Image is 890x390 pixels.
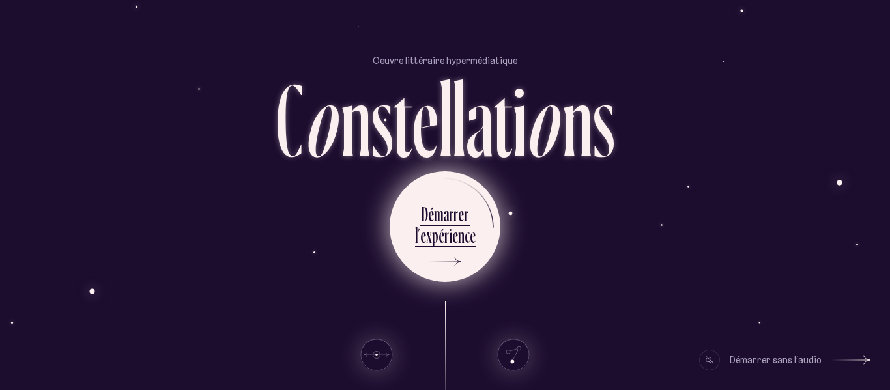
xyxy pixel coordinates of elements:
[415,223,418,248] div: l
[458,223,465,248] div: n
[592,67,614,171] div: s
[466,67,493,171] div: a
[432,223,438,248] div: p
[493,67,513,171] div: t
[371,67,393,171] div: s
[513,67,526,171] div: i
[452,223,458,248] div: e
[373,54,517,67] p: Oeuvre littéraire hypermédiatique
[422,201,428,227] div: D
[434,201,443,227] div: m
[438,223,444,248] div: é
[443,201,449,227] div: a
[426,223,432,248] div: x
[438,67,452,171] div: l
[453,201,458,227] div: r
[444,223,449,248] div: r
[276,67,303,171] div: C
[412,67,438,171] div: e
[420,223,426,248] div: e
[699,350,870,370] button: Démarrer sans l’audio
[393,67,412,171] div: t
[452,67,466,171] div: l
[730,350,822,370] div: Démarrer sans l’audio
[465,223,470,248] div: c
[418,223,420,248] div: ’
[303,67,341,171] div: o
[470,223,476,248] div: e
[341,67,371,171] div: n
[458,201,464,227] div: e
[449,201,453,227] div: r
[562,67,592,171] div: n
[464,201,468,227] div: r
[524,67,562,171] div: o
[449,223,452,248] div: i
[390,171,500,282] button: Démarrerl’expérience
[428,201,434,227] div: é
